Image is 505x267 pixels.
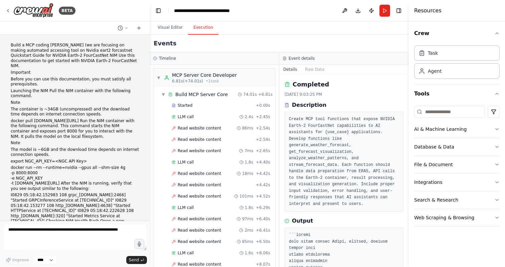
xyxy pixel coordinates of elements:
[256,114,270,119] span: + 2.45s
[11,118,139,139] p: docker pull [DOMAIN_NAME][URL] Run the NIM container with the following command. This command sta...
[244,148,253,154] span: 7ms
[414,161,453,168] div: File & Document
[178,239,221,244] span: Read website content
[178,103,192,108] span: Started
[152,21,188,35] button: Visual Editor
[126,256,147,264] button: Send
[245,114,253,119] span: 2.4s
[414,179,442,186] div: Integrations
[256,250,270,256] span: + 8.06s
[178,160,194,165] span: LLM call
[256,239,270,244] span: + 6.50s
[11,165,139,191] p: docker run --rm --runtime=nvidia --gpus all --shm-size 4g -p 8000:8000 -e NGC_API_KEY -t [DOMAIN_...
[292,217,313,225] h3: Output
[256,262,270,267] span: + 8.07s
[428,50,438,56] div: Task
[134,239,144,249] button: Click to speak your automation idea
[414,174,500,191] button: Integrations
[414,24,500,43] button: Crew
[129,257,139,263] span: Send
[285,92,403,97] div: [DATE] 9:03:25 PM
[11,193,139,234] p: I0829 05:18:42.152983 108 grpc_[DOMAIN_NAME]:2466] "Started GRPCInferenceService at [TECHNICAL_ID...
[154,39,176,48] h2: Events
[178,148,221,154] span: Read website content
[414,191,500,209] button: Search & Research
[414,138,500,156] button: Database & Data
[256,228,270,233] span: + 6.41s
[134,24,144,32] button: Start a new chat
[178,114,194,119] span: LLM call
[256,160,270,165] span: + 4.40s
[178,137,221,142] span: Read website content
[11,141,139,146] p: Note
[11,100,139,105] p: Note
[245,160,253,165] span: 1.8s
[245,250,253,256] span: 1.6s
[154,6,163,15] button: Hide left sidebar
[12,257,29,263] span: Improve
[172,72,237,78] div: MCP Server Core Developer
[242,125,253,131] span: 86ms
[178,205,194,210] span: LLM call
[11,43,139,69] p: Build a MCP coding [PERSON_NAME] (we are focusing on making automated accessing tool on Nvidia ea...
[172,78,203,84] span: 6.81s (+74.01s)
[157,75,161,80] span: ▼
[256,171,270,176] span: + 4.42s
[243,92,257,97] span: 74.01s
[414,103,500,232] div: Tools
[414,214,474,221] div: Web Scraping & Browsing
[289,116,399,207] pre: Create MCP tool functions that expose NVIDIA Earth-2 FourCastNet capabilities to AI assistants fo...
[245,205,253,210] span: 1.8s
[178,125,221,131] span: Read website content
[279,65,301,74] button: Details
[414,43,500,84] div: Crew
[59,7,75,15] div: BETA
[3,256,32,264] button: Improve
[414,209,500,226] button: Web Scraping & Browsing
[256,137,270,142] span: + 2.54s
[178,216,221,222] span: Read website content
[178,262,221,267] span: Read website content
[414,144,454,150] div: Database & Data
[414,84,500,103] button: Tools
[178,250,194,256] span: LLM call
[206,78,219,84] span: • 1 task
[293,80,329,89] h2: Completed
[242,171,253,176] span: 18ms
[256,194,270,199] span: + 4.52s
[394,6,403,15] button: Hide right sidebar
[414,7,442,15] h4: Resources
[256,148,270,154] span: + 2.65s
[159,56,176,61] h3: Timeline
[188,21,218,35] button: Execution
[178,194,221,199] span: Read website content
[414,197,458,203] div: Search & Research
[414,156,500,173] button: File & Document
[11,107,139,117] p: The container is ~34GB (uncompressed) and the download time depends on internet connection speeds.
[256,103,270,108] span: + 0.00s
[258,92,273,97] span: + 6.81s
[256,205,270,210] span: + 6.29s
[414,120,500,138] button: AI & Machine Learning
[301,65,329,74] button: Raw Data
[428,68,442,74] div: Agent
[178,171,221,176] span: Read website content
[414,126,467,132] div: AI & Machine Learning
[175,91,228,98] div: Build MCP Server Core
[292,101,326,109] h3: Description
[242,239,253,244] span: 85ms
[11,77,139,87] p: Before you can use this documentation, you must satisfy all prerequisites.
[242,216,253,222] span: 97ms
[11,88,139,99] p: Launching the NIM Pull the NIM container with the following command.
[174,7,230,14] nav: breadcrumb
[13,3,53,18] img: Logo
[239,194,253,199] span: 101ms
[11,159,139,164] p: export NGC_API_KEY= <NGC API Key>
[178,182,221,188] span: Read website content
[178,228,221,233] span: Read website content
[11,147,139,158] p: The model is ~6GB and the download time depends on internet connection speeds.
[11,70,139,75] p: Important
[256,182,270,188] span: + 4.42s
[256,125,270,131] span: + 2.54s
[256,216,270,222] span: + 6.40s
